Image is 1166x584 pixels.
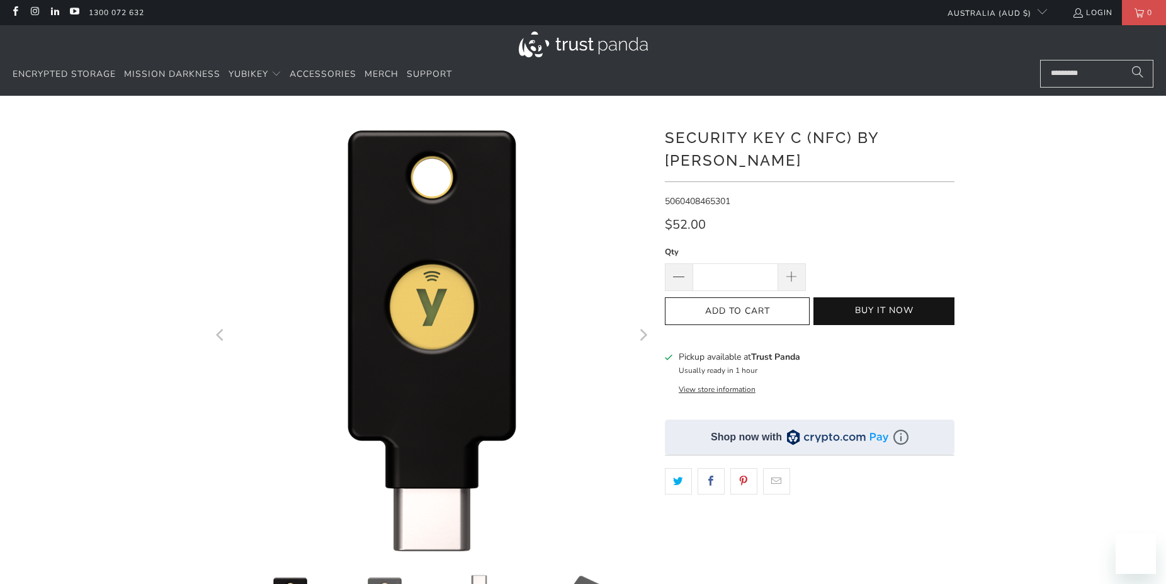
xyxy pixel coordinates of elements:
button: Buy it now [813,297,954,325]
span: Encrypted Storage [13,68,116,80]
span: YubiKey [229,68,268,80]
div: Shop now with [711,430,782,444]
a: Share this on Twitter [665,468,692,495]
span: Support [407,68,452,80]
span: $52.00 [665,216,706,233]
a: Security Key C (NFC) by Yubico - Trust Panda [212,115,652,556]
button: Next [633,115,653,556]
button: Search [1122,60,1153,88]
img: Trust Panda Australia [519,31,648,57]
h1: Security Key C (NFC) by [PERSON_NAME] [665,124,954,172]
a: Trust Panda Australia on YouTube [69,8,79,18]
a: Login [1072,6,1112,20]
button: Add to Cart [665,297,810,326]
a: Email this to a friend [763,468,790,495]
a: Mission Darkness [124,60,220,89]
span: Mission Darkness [124,68,220,80]
a: Support [407,60,452,89]
span: Add to Cart [678,306,796,317]
a: Trust Panda Australia on Instagram [29,8,40,18]
button: Previous [211,115,231,556]
span: Accessories [290,68,356,80]
span: 5060408465301 [665,195,730,207]
small: Usually ready in 1 hour [679,365,757,375]
a: Accessories [290,60,356,89]
input: Search... [1040,60,1153,88]
a: Share this on Pinterest [730,468,757,495]
a: Merch [365,60,399,89]
a: 1300 072 632 [89,6,144,20]
summary: YubiKey [229,60,281,89]
h3: Pickup available at [679,350,800,364]
b: Trust Panda [751,351,800,363]
nav: Translation missing: en.navigation.header.main_nav [13,60,452,89]
a: Trust Panda Australia on LinkedIn [49,8,60,18]
span: Merch [365,68,399,80]
button: View store information [679,384,756,394]
a: Encrypted Storage [13,60,116,89]
label: Qty [665,245,806,259]
iframe: Button to launch messaging window [1116,534,1156,574]
a: Trust Panda Australia on Facebook [9,8,20,18]
a: Share this on Facebook [698,468,725,495]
